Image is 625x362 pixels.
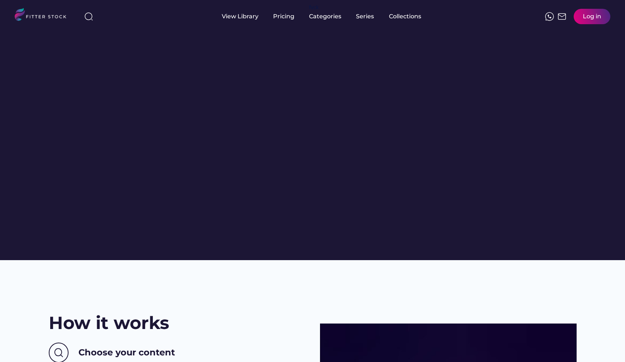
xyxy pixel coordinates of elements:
img: search-normal%203.svg [84,12,93,21]
div: Categories [309,12,341,21]
div: Log in [583,12,601,21]
img: Frame%2051.svg [558,12,566,21]
div: View Library [222,12,258,21]
h3: Choose your content [78,346,175,359]
div: Series [356,12,374,21]
div: Collections [389,12,421,21]
div: Pricing [273,12,294,21]
img: meteor-icons_whatsapp%20%281%29.svg [545,12,554,21]
h2: How it works [49,311,169,335]
div: fvck [309,4,319,11]
img: LOGO.svg [15,8,73,23]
